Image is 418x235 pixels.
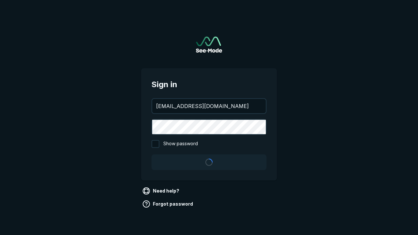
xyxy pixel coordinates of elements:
span: Show password [163,140,198,148]
span: Sign in [152,79,266,90]
input: your@email.com [152,99,266,113]
a: Go to sign in [196,37,222,53]
a: Forgot password [141,199,196,209]
a: Need help? [141,186,182,196]
img: See-Mode Logo [196,37,222,53]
